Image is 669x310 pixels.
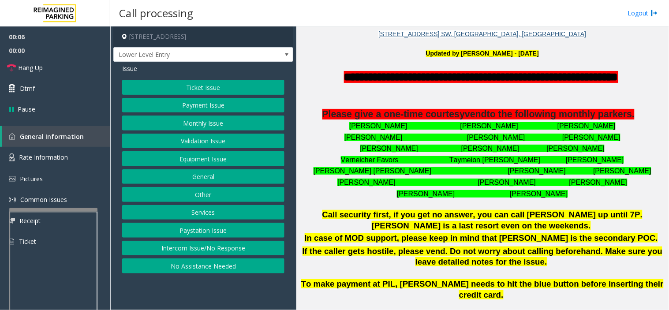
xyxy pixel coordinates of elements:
[9,133,15,140] img: 'icon'
[2,126,110,147] a: General Information
[303,247,663,267] span: If the caller gets hostile, please vend. Do not worry about calling beforehand. Make sure you lea...
[9,176,15,182] img: 'icon'
[18,63,43,72] span: Hang Up
[115,2,198,24] h3: Call processing
[20,195,67,204] span: Common Issues
[122,187,284,202] button: Other
[360,145,605,152] font: [PERSON_NAME] [PERSON_NAME] [PERSON_NAME]
[651,8,658,18] img: logout
[322,109,465,120] span: Please give a one-time courtesy
[122,80,284,95] button: Ticket Issue
[122,258,284,273] button: No Assistance Needed
[122,169,284,184] button: General
[20,175,43,183] span: Pictures
[9,238,15,246] img: 'icon'
[322,210,643,230] span: Call security first, if you get no answer, you can call [PERSON_NAME] up until 7P. [PERSON_NAME] ...
[9,196,16,203] img: 'icon'
[9,153,15,161] img: 'icon'
[344,134,620,141] font: [PERSON_NAME] [PERSON_NAME] [PERSON_NAME]
[301,279,664,299] span: To make payment at PIL, [PERSON_NAME] needs to hit the blue button before inserting their credit ...
[465,109,487,120] span: vend
[122,151,284,166] button: Equipment Issue
[122,134,284,149] button: Validation Issue
[337,179,627,186] font: [PERSON_NAME] [PERSON_NAME] [PERSON_NAME]
[113,26,293,47] h4: [STREET_ADDRESS]
[349,122,616,130] font: [PERSON_NAME] [PERSON_NAME] [PERSON_NAME]
[122,64,137,73] span: Issue
[628,8,658,18] a: Logout
[122,223,284,238] button: Paystation Issue
[122,116,284,131] button: Monthly Issue
[18,105,35,114] span: Pause
[378,30,586,37] a: [STREET_ADDRESS] SW. [GEOGRAPHIC_DATA], [GEOGRAPHIC_DATA]
[19,153,68,161] span: Rate Information
[341,156,624,164] font: Verneicher Favors Taymeion [PERSON_NAME] [PERSON_NAME]
[426,50,539,57] font: Updated by [PERSON_NAME] - [DATE]
[397,190,568,198] font: [PERSON_NAME] [PERSON_NAME]
[114,48,257,62] span: Lower Level Entry
[122,98,284,113] button: Payment Issue
[314,167,651,175] font: [PERSON_NAME] [PERSON_NAME] [PERSON_NAME] [PERSON_NAME]
[487,109,635,120] span: to the following monthly parkers.
[9,218,15,224] img: 'icon'
[20,132,84,141] span: General Information
[20,84,35,93] span: Dtmf
[305,233,658,243] b: In case of MOD support, please keep in mind that [PERSON_NAME] is the secondary POC.
[122,205,284,220] button: Services
[122,241,284,256] button: Intercom Issue/No Response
